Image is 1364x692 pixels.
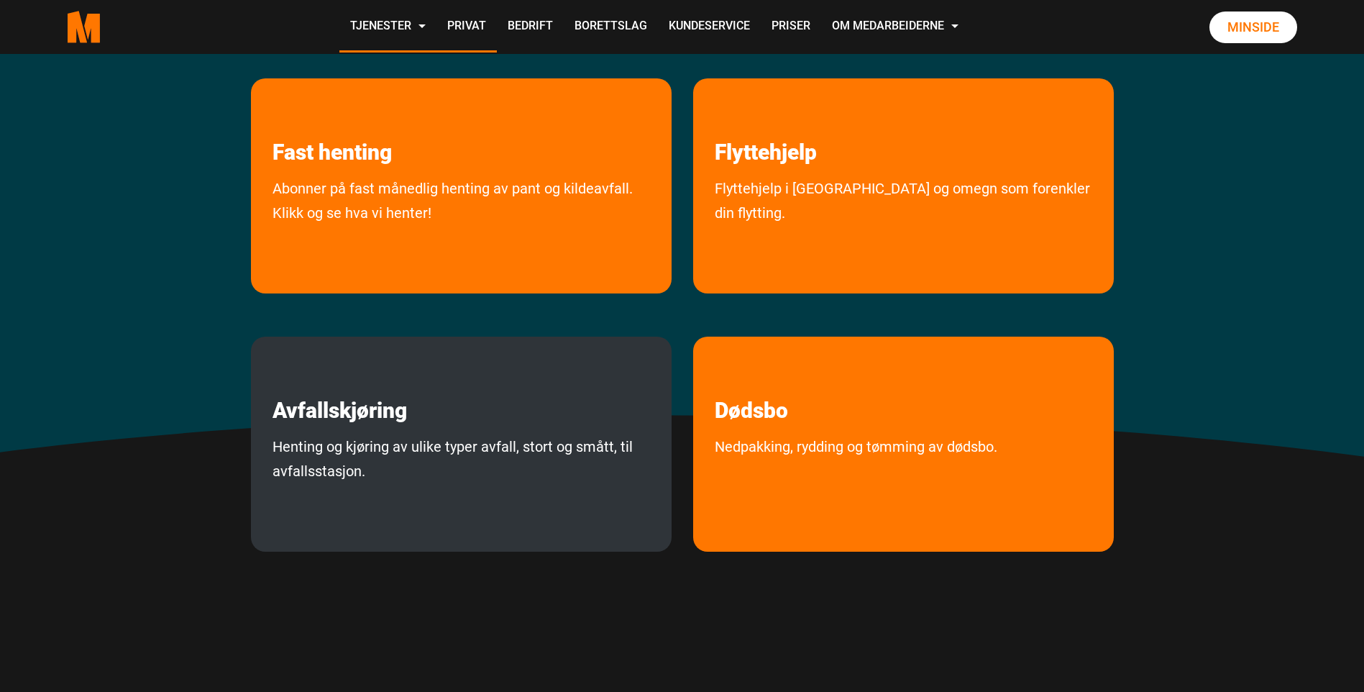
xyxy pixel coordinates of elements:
[761,1,821,53] a: Priser
[658,1,761,53] a: Kundeservice
[693,434,1019,520] a: Nedpakking, rydding og tømming av dødsbo.
[339,1,436,53] a: Tjenester
[251,434,672,545] a: Henting og kjøring av ulike typer avfall, stort og smått, til avfallsstasjon.
[693,78,838,165] a: les mer om Flyttehjelp
[251,176,672,286] a: Abonner på fast månedlig avhenting av pant og kildeavfall. Klikk og se hva vi henter!
[564,1,658,53] a: Borettslag
[821,1,969,53] a: Om Medarbeiderne
[497,1,564,53] a: Bedrift
[251,337,429,424] a: les mer om Avfallskjøring
[1209,12,1297,43] a: Minside
[693,176,1114,286] a: Flyttehjelp i [GEOGRAPHIC_DATA] og omegn som forenkler din flytting.
[436,1,497,53] a: Privat
[693,337,810,424] a: les mer om Dødsbo
[251,78,413,165] a: les mer om Fast henting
